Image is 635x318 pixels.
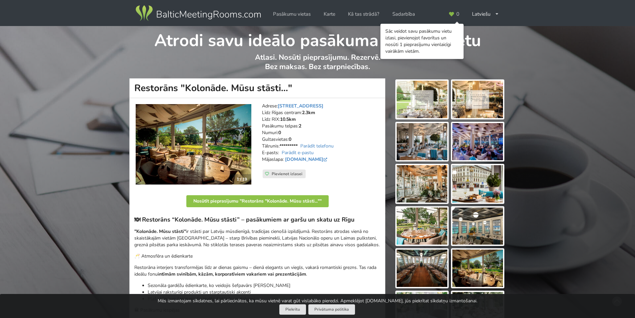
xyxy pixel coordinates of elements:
[134,4,262,23] img: Baltic Meeting Rooms
[130,26,505,51] h1: Atrodi savu ideālo pasākuma norises vietu
[452,208,503,245] img: Restorāns "Kolonāde. Mūsu stāsti..." | Rīga | Pasākumu vieta - galerijas bilde
[134,216,380,224] h3: 🍽 Restorāns “Kolonāde. Mūsu stāsti” – pasākumiem ar garšu un skatu uz Rīgu
[278,129,281,136] strong: 0
[319,8,340,21] a: Karte
[280,116,296,122] strong: 10.5km
[262,103,380,170] address: Adrese: Līdz Rīgas centram: Līdz RIX: Pasākumu telpas: Numuri: Gultasvietas: Tālrunis: E-pasts: M...
[452,250,503,287] img: Restorāns "Kolonāde. Mūsu stāsti..." | Rīga | Pasākumu vieta - galerijas bilde
[397,208,447,245] img: Restorāns "Kolonāde. Mūsu stāsti..." | Rīga | Pasākumu vieta - galerijas bilde
[299,123,301,129] strong: 2
[148,289,380,296] p: Latvijai raksturīgi produkti un starptautiski akcenti
[158,271,306,277] strong: intīmām svinībām, kāzām, korporatīviem vakariem vai prezentācijām
[186,195,329,207] button: Nosūtīt pieprasījumu "Restorāns "Kolonāde. Mūsu stāsti...""
[467,8,504,21] div: Latviešu
[343,8,384,21] a: Kā tas strādā?
[285,156,329,163] a: [DOMAIN_NAME]
[136,104,251,185] a: Restorāns, bārs | Rīga | Restorāns "Kolonāde. Mūsu stāsti..." 1 / 19
[456,12,459,17] span: 0
[397,81,447,118] img: Restorāns "Kolonāde. Mūsu stāsti..." | Rīga | Pasākumu vieta - galerijas bilde
[397,165,447,203] img: Restorāns "Kolonāde. Mūsu stāsti..." | Rīga | Pasākumu vieta - galerijas bilde
[136,104,251,185] img: Restorāns, bārs | Rīga | Restorāns "Kolonāde. Mūsu stāsti..."
[385,28,459,55] div: Sāc veidot savu pasākumu vietu izlasi, pievienojot favorītus un nosūti 1 pieprasījumu vienlaicīgi...
[388,8,420,21] a: Sadarbība
[452,81,503,118] img: Restorāns "Kolonāde. Mūsu stāsti..." | Rīga | Pasākumu vieta - galerijas bilde
[278,103,323,109] a: [STREET_ADDRESS]
[397,250,447,287] img: Restorāns "Kolonāde. Mūsu stāsti..." | Rīga | Pasākumu vieta - galerijas bilde
[134,264,380,278] p: Restorāna interjers transformējas līdz ar dienas gaismu – dienā elegants un viegls, vakarā romant...
[300,143,334,149] a: Parādīt telefonu
[397,123,447,161] img: Restorāns "Kolonāde. Mūsu stāsti..." | Rīga | Pasākumu vieta - galerijas bilde
[289,136,291,142] strong: 0
[130,53,505,78] p: Atlasi. Nosūti pieprasījumu. Rezervē. Bez maksas. Bez starpniecības.
[272,171,302,177] span: Pievienot izlasei
[279,304,306,315] button: Piekrītu
[282,149,314,156] a: Parādīt e-pastu
[452,123,503,161] img: Restorāns "Kolonāde. Mūsu stāsti..." | Rīga | Pasākumu vieta - galerijas bilde
[134,228,380,248] p: ir stāsti par Latviju mūsdienīgā, tradīcijas cienošā izpildījumā. Restorāns atrodas vienā no skai...
[134,228,186,235] strong: "Kolonāde. Mūsu stāsti"
[129,78,385,98] h1: Restorāns "Kolonāde. Mūsu stāsti..."
[302,109,315,116] strong: 2.3km
[233,174,251,184] div: 1 / 19
[148,282,380,289] p: Sezonāla gardēžu ēdienkarte, ko veidojis šefpavārs [PERSON_NAME]
[308,304,355,315] a: Privātuma politika
[268,8,315,21] a: Pasākumu vietas
[452,165,503,203] img: Restorāns "Kolonāde. Mūsu stāsti..." | Rīga | Pasākumu vieta - galerijas bilde
[134,253,380,260] p: 🥂 Atmosfēra un ēdienkarte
